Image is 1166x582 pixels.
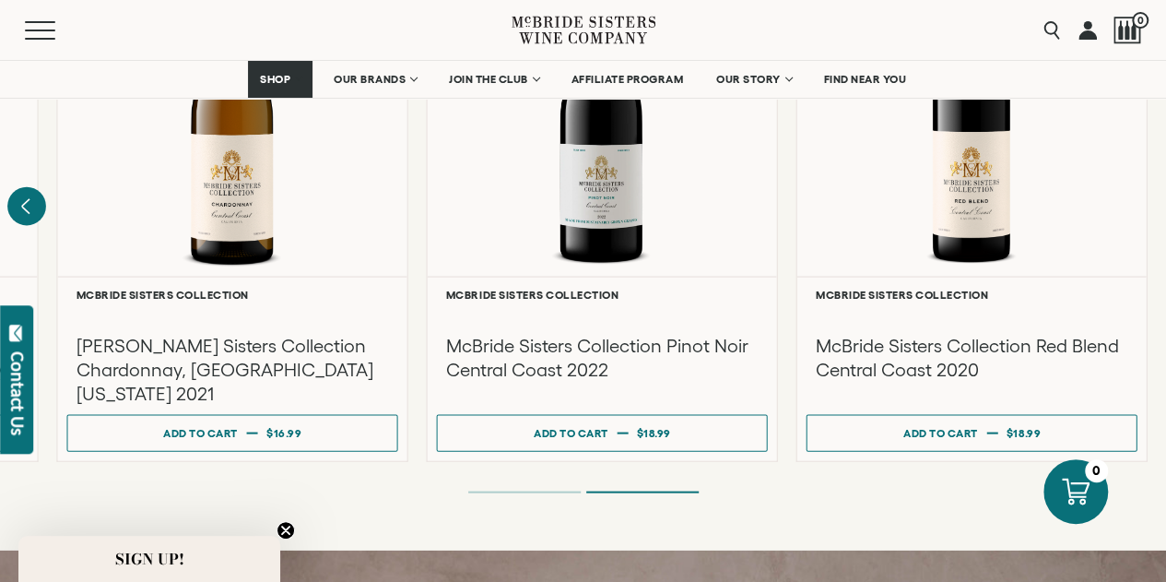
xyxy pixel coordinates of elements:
a: SHOP [248,61,312,98]
span: AFFILIATE PROGRAM [571,73,684,86]
a: AFFILIATE PROGRAM [559,61,696,98]
span: JOIN THE CLUB [449,73,528,86]
span: 0 [1132,12,1148,29]
h6: McBride Sisters Collection [446,289,759,301]
h6: McBride Sisters Collection [77,289,389,301]
span: SHOP [260,73,291,86]
a: OUR STORY [704,61,803,98]
span: SIGN UP! [115,548,184,570]
div: Add to cart [534,420,608,446]
div: 0 [1085,459,1108,482]
h3: [PERSON_NAME] Sisters Collection Chardonnay, [GEOGRAPHIC_DATA][US_STATE] 2021 [77,334,389,406]
button: Mobile Menu Trigger [25,21,91,40]
div: Add to cart [903,420,978,446]
button: Add to cart $18.99 [807,415,1137,452]
h6: McBride Sisters Collection [816,289,1128,301]
a: OUR BRANDS [322,61,428,98]
li: Page dot 1 [468,492,581,493]
button: Add to cart $18.99 [437,415,768,452]
span: FIND NEAR YOU [824,73,907,86]
button: Previous [7,188,46,227]
span: $16.99 [266,427,301,439]
div: Contact Us [8,351,27,435]
a: JOIN THE CLUB [437,61,550,98]
span: $18.99 [1007,427,1041,439]
button: Close teaser [277,521,295,540]
span: $18.99 [637,427,671,439]
div: Add to cart [163,420,238,446]
a: FIND NEAR YOU [812,61,919,98]
h3: McBride Sisters Collection Pinot Noir Central Coast 2022 [446,334,759,382]
span: OUR BRANDS [334,73,406,86]
div: SIGN UP!Close teaser [18,536,280,582]
span: OUR STORY [716,73,781,86]
h3: McBride Sisters Collection Red Blend Central Coast 2020 [816,334,1128,382]
li: Page dot 2 [586,492,699,493]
